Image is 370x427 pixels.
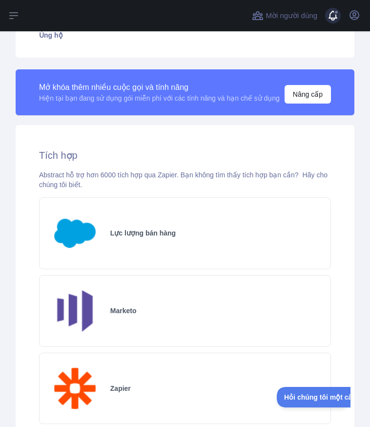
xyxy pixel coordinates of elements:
[39,83,188,91] font: Mở khóa thêm nhiều cuộc gọi và tính năng
[285,85,331,104] button: Nâng cấp
[39,31,63,39] font: Ủng hộ
[110,307,137,315] font: Marketo
[250,8,319,23] button: Mời người dùng
[47,283,103,339] img: Biểu trưng
[110,384,131,392] font: Zapier
[39,171,328,189] a: Hãy cho chúng tôi biết.
[110,229,176,237] font: Lực lượng bán hàng
[47,206,103,261] img: Biểu trưng
[39,171,299,179] font: Abstract hỗ trợ hơn 6000 tích hợp qua Zapier. Bạn không tìm thấy tích hợp bạn cần?
[47,361,103,416] img: Biểu trưng
[27,24,343,46] a: Ủng hộ
[293,90,323,98] font: Nâng cấp
[277,387,350,407] iframe: Chuyển đổi Hỗ trợ khách hàng
[266,11,317,20] font: Mời người dùng
[39,94,280,102] font: Hiện tại bạn đang sử dụng gói miễn phí với các tính năng và hạn chế sử dụng
[39,150,78,161] font: Tích hợp
[7,6,92,14] font: Hỏi chúng tôi một câu hỏi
